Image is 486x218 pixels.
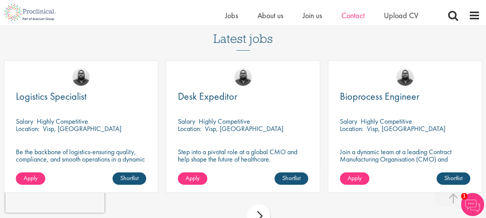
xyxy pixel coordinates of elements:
[340,124,363,133] span: Location:
[16,148,146,170] p: Be the backbone of logistics-ensuring quality, compliance, and smooth operations in a dynamic env...
[16,124,39,133] span: Location:
[461,193,484,216] img: Chatbot
[367,124,445,133] p: Visp, [GEOGRAPHIC_DATA]
[461,193,467,199] span: 1
[178,117,195,126] span: Salary
[437,172,470,185] a: Shortlist
[225,10,238,20] a: Jobs
[341,10,365,20] a: Contact
[186,174,200,182] span: Apply
[16,172,45,185] a: Apply
[178,124,201,133] span: Location:
[72,68,90,86] img: Ashley Bennett
[234,68,252,86] img: Ashley Bennett
[178,90,237,103] span: Desk Expeditor
[396,68,414,86] img: Ashley Bennett
[303,10,322,20] a: Join us
[178,148,308,163] p: Step into a pivotal role at a global CMO and help shape the future of healthcare.
[257,10,283,20] a: About us
[178,92,308,101] a: Desk Expeditor
[199,117,250,126] p: Highly Competitive
[340,90,419,103] span: Bioprocess Engineer
[43,124,121,133] p: Visp, [GEOGRAPHIC_DATA]
[16,92,146,101] a: Logistics Specialist
[275,172,308,185] a: Shortlist
[205,124,283,133] p: Visp, [GEOGRAPHIC_DATA]
[37,117,88,126] p: Highly Competitive
[340,172,369,185] a: Apply
[348,174,362,182] span: Apply
[340,117,357,126] span: Salary
[113,172,146,185] a: Shortlist
[340,92,470,101] a: Bioprocess Engineer
[384,10,418,20] a: Upload CV
[340,148,470,177] p: Join a dynamic team at a leading Contract Manufacturing Organisation (CMO) and contribute to grou...
[178,172,207,185] a: Apply
[16,90,87,103] span: Logistics Specialist
[24,174,38,182] span: Apply
[213,13,273,51] h3: Latest jobs
[361,117,412,126] p: Highly Competitive
[16,117,33,126] span: Salary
